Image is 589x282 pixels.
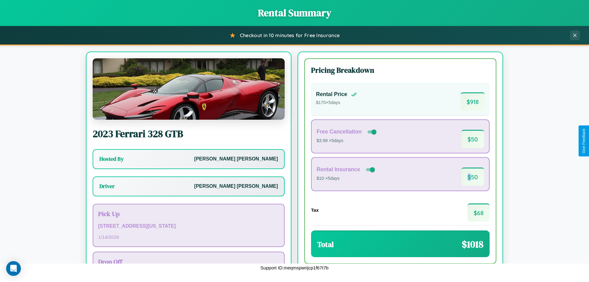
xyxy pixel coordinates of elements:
[6,6,583,20] h1: Rental Summary
[93,58,285,120] img: Ferrari 328 GTB
[311,207,319,213] h4: Tax
[582,129,586,153] div: Give Feedback
[462,238,483,251] span: $ 1018
[98,257,279,266] h3: Drop Off
[311,65,490,75] h3: Pricing Breakdown
[6,261,21,276] div: Open Intercom Messenger
[461,168,484,186] span: $ 50
[99,183,115,190] h3: Driver
[98,209,279,218] h3: Pick Up
[461,130,484,148] span: $ 50
[260,264,329,272] p: Support ID: meqmspwrijcp1f67t7b
[316,99,357,107] p: $ 170 × 5 days
[194,182,278,191] p: [PERSON_NAME] [PERSON_NAME]
[460,92,485,110] span: $ 918
[317,239,334,249] h3: Total
[316,91,347,98] h4: Rental Price
[98,222,279,231] p: [STREET_ADDRESS][US_STATE]
[317,129,362,135] h4: Free Cancellation
[93,127,285,141] h2: 2023 Ferrari 328 GTB
[317,137,378,145] p: $3.99 × 5 days
[98,233,279,241] p: 1 / 14 / 2026
[317,166,360,173] h4: Rental Insurance
[317,175,376,183] p: $10 × 5 days
[194,155,278,164] p: [PERSON_NAME] [PERSON_NAME]
[99,155,124,163] h3: Hosted By
[468,203,490,222] span: $ 68
[240,32,340,38] span: Checkout in 10 minutes for Free Insurance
